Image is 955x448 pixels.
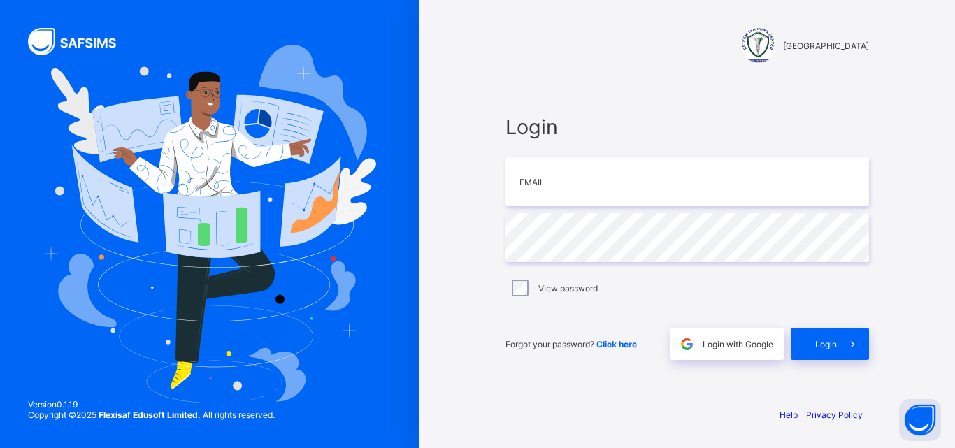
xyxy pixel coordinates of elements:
span: Login [815,339,837,349]
img: Hero Image [43,45,376,403]
span: Copyright © 2025 All rights reserved. [28,410,275,420]
span: Login [505,115,869,139]
a: Privacy Policy [806,410,863,420]
img: google.396cfc9801f0270233282035f929180a.svg [679,336,695,352]
a: Help [780,410,798,420]
span: Forgot your password? [505,339,637,349]
strong: Flexisaf Edusoft Limited. [99,410,201,420]
button: Open asap [899,399,941,441]
span: [GEOGRAPHIC_DATA] [783,41,869,51]
span: Login with Google [703,339,773,349]
span: Version 0.1.19 [28,399,275,410]
label: View password [538,283,598,294]
img: SAFSIMS Logo [28,28,133,55]
a: Click here [596,339,637,349]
